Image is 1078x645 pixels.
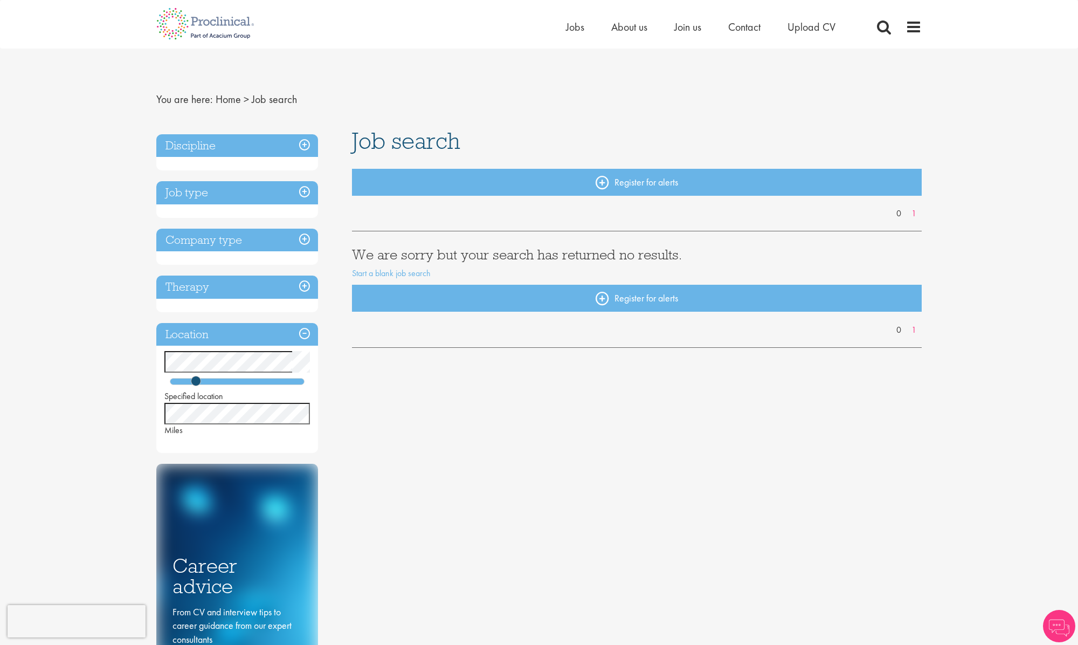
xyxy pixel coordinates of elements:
[156,229,318,252] h3: Company type
[611,20,647,34] a: About us
[906,324,922,337] a: 1
[352,169,922,196] a: Register for alerts
[566,20,584,34] a: Jobs
[156,323,318,346] h3: Location
[891,208,907,220] a: 0
[674,20,701,34] a: Join us
[172,555,302,597] h3: Career advice
[728,20,761,34] a: Contact
[352,267,431,279] a: Start a blank job search
[352,248,922,262] h3: We are sorry but your search has returned no results.
[252,92,297,106] span: Job search
[164,424,183,436] span: Miles
[156,181,318,204] h3: Job type
[352,285,922,312] a: Register for alerts
[164,390,223,402] span: Specified location
[156,276,318,299] h3: Therapy
[787,20,835,34] a: Upload CV
[906,208,922,220] a: 1
[1043,610,1075,642] img: Chatbot
[156,92,213,106] span: You are here:
[352,126,460,155] span: Job search
[216,92,241,106] a: breadcrumb link
[891,324,907,337] a: 0
[156,134,318,157] h3: Discipline
[8,605,146,637] iframe: reCAPTCHA
[244,92,249,106] span: >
